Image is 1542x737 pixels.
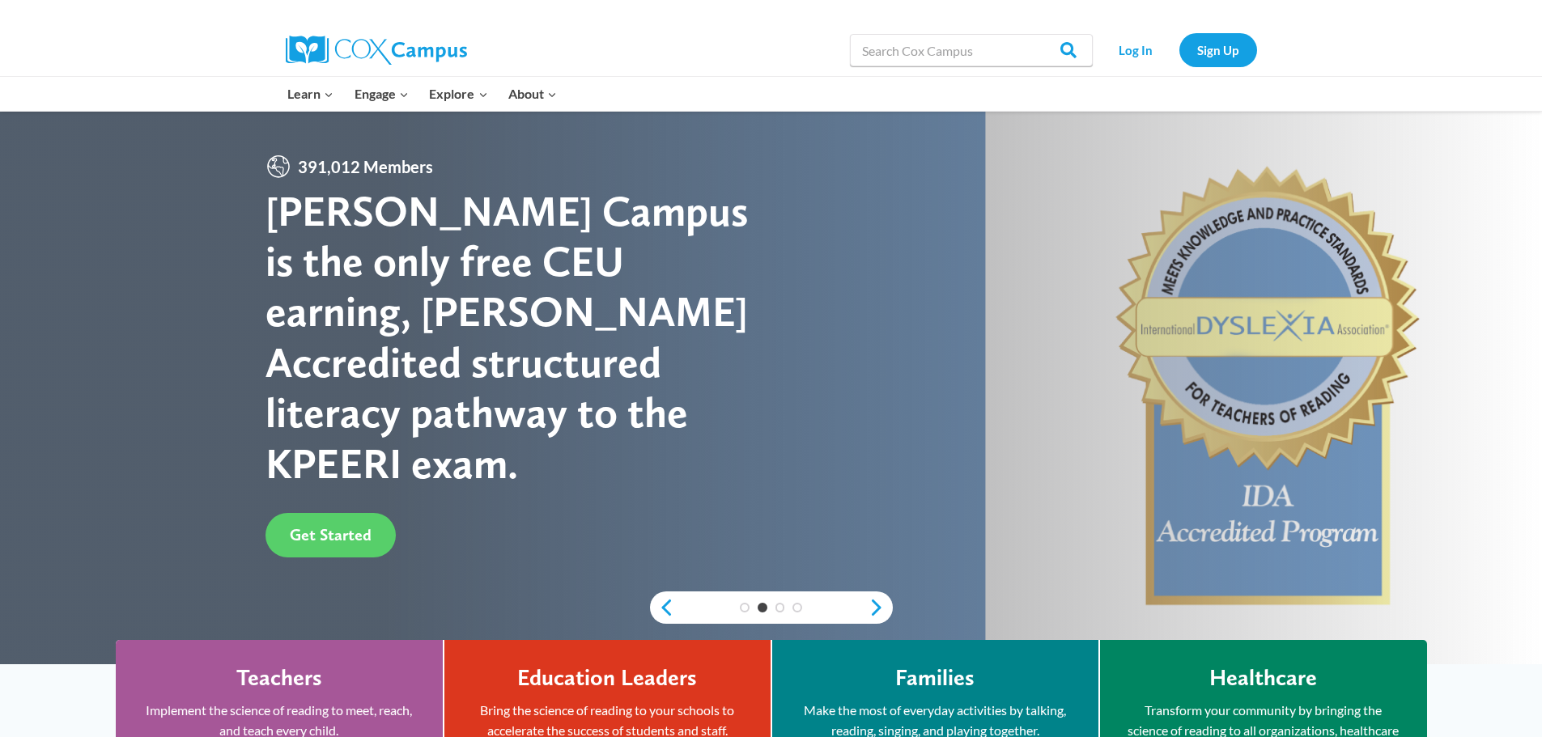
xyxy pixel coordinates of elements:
nav: Primary Navigation [278,77,567,111]
span: Engage [355,83,409,104]
span: Learn [287,83,333,104]
span: Explore [429,83,487,104]
h4: Healthcare [1209,664,1317,692]
img: Cox Campus [286,36,467,65]
h4: Education Leaders [517,664,697,692]
h4: Teachers [236,664,322,692]
a: Log In [1101,33,1171,66]
span: Get Started [290,525,372,544]
a: Sign Up [1179,33,1257,66]
nav: Secondary Navigation [1101,33,1257,66]
div: [PERSON_NAME] Campus is the only free CEU earning, [PERSON_NAME] Accredited structured literacy p... [265,186,771,489]
span: 391,012 Members [291,154,440,180]
h4: Families [895,664,975,692]
a: Get Started [265,513,396,557]
input: Search Cox Campus [850,34,1093,66]
span: About [508,83,557,104]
